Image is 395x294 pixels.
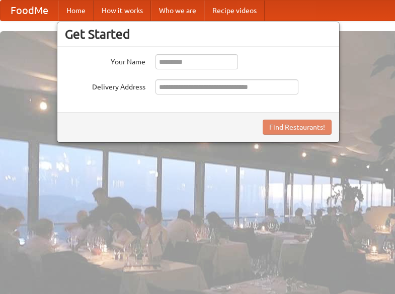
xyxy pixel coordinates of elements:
[65,27,332,42] h3: Get Started
[204,1,265,21] a: Recipe videos
[263,120,332,135] button: Find Restaurants!
[65,54,145,67] label: Your Name
[1,1,58,21] a: FoodMe
[65,79,145,92] label: Delivery Address
[94,1,151,21] a: How it works
[58,1,94,21] a: Home
[151,1,204,21] a: Who we are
